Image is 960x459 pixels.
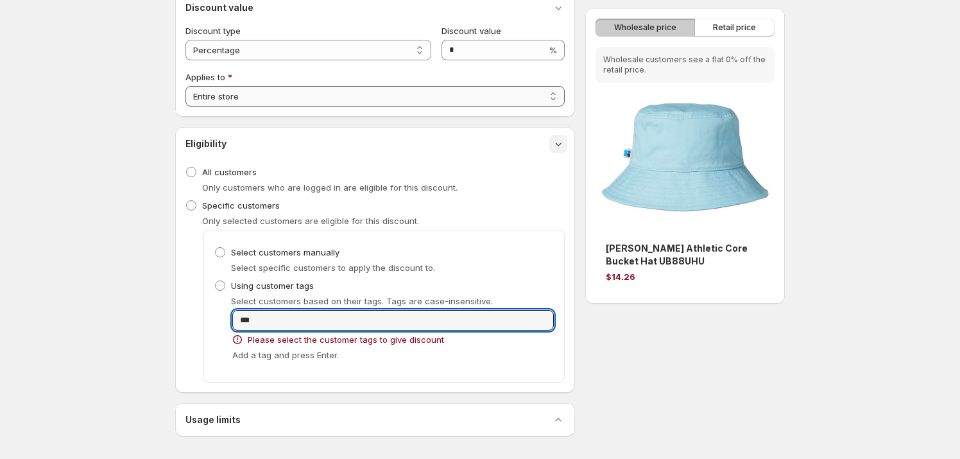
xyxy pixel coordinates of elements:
[549,45,557,55] span: %
[231,263,435,273] span: Select specific customers to apply the discount to.
[185,26,241,36] span: Discount type
[185,137,227,150] h3: Eligibility
[231,281,314,291] span: Using customer tags
[606,272,635,282] span: $14.26
[713,22,756,33] span: Retail price
[694,19,775,37] button: Retail price
[232,350,339,360] span: Add a tag and press Enter.
[202,200,280,211] span: Specific customers
[614,22,676,33] span: Wholesale price
[202,182,458,193] span: Only customers who are logged in are eligible for this discount.
[202,216,419,226] span: Only selected customers are eligible for this discount.
[603,55,767,75] p: Wholesale customers see a flat 0% off the retail price.
[596,93,775,221] img: Russell Athletic Core Bucket Hat UB88UHU
[185,413,241,426] h3: Usage limits
[248,333,444,346] span: Please select the customer tags to give discount
[596,19,695,37] button: Wholesale price
[441,26,501,36] span: Discount value
[185,1,253,14] h3: Discount value
[185,72,225,82] span: Applies to
[202,167,257,177] span: All customers
[231,296,493,306] span: Select customers based on their tags. Tags are case-insensitive.
[231,247,339,257] span: Select customers manually
[606,242,764,268] h3: [PERSON_NAME] Athletic Core Bucket Hat UB88UHU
